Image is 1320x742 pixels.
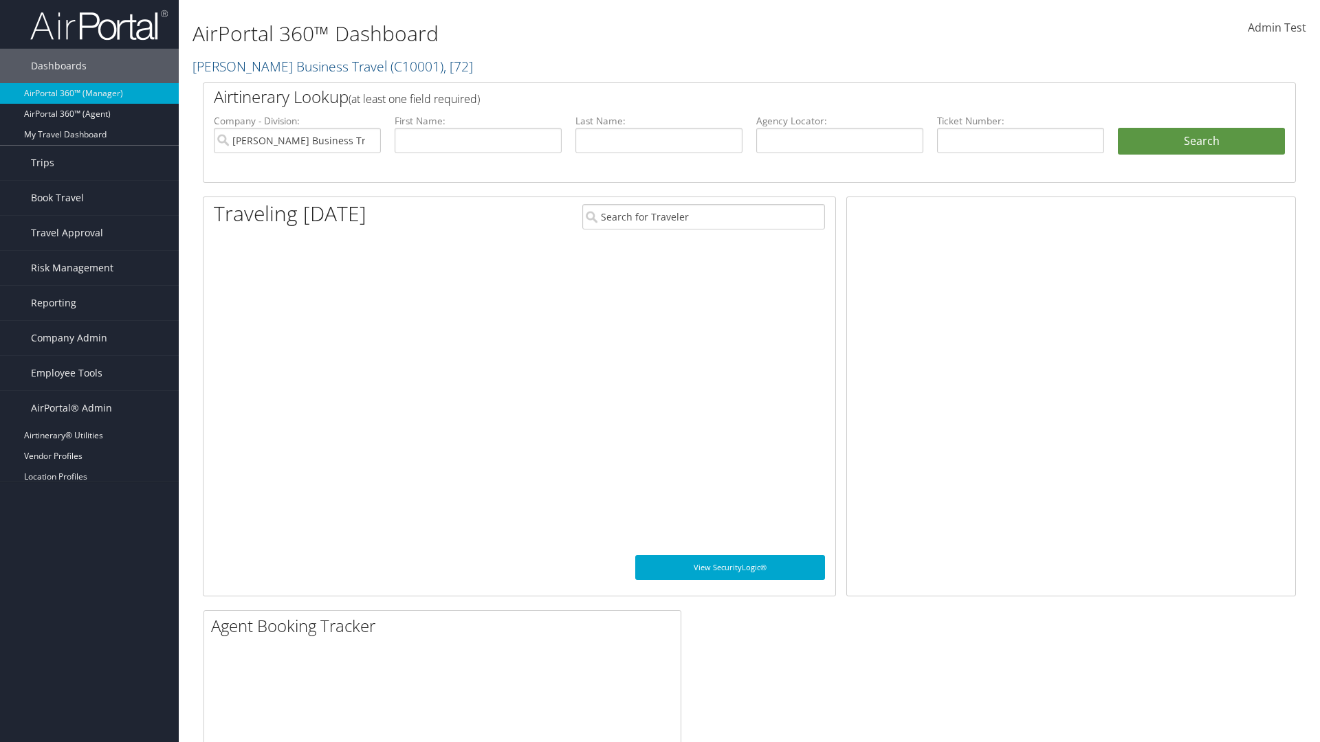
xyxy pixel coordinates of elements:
span: AirPortal® Admin [31,391,112,425]
h2: Agent Booking Tracker [211,614,681,638]
label: Agency Locator: [756,114,923,128]
input: Search for Traveler [582,204,825,229]
span: Dashboards [31,49,87,83]
a: View SecurityLogic® [635,555,825,580]
span: Travel Approval [31,216,103,250]
span: Reporting [31,286,76,320]
a: Admin Test [1248,7,1306,49]
span: (at least one field required) [349,91,480,106]
label: Last Name: [575,114,742,128]
img: airportal-logo.png [30,9,168,41]
span: Employee Tools [31,356,102,390]
label: First Name: [395,114,562,128]
span: Risk Management [31,251,113,285]
span: , [ 72 ] [443,57,473,76]
label: Company - Division: [214,114,381,128]
a: [PERSON_NAME] Business Travel [192,57,473,76]
h1: AirPortal 360™ Dashboard [192,19,935,48]
span: Company Admin [31,321,107,355]
span: Book Travel [31,181,84,215]
label: Ticket Number: [937,114,1104,128]
span: Admin Test [1248,20,1306,35]
span: ( C10001 ) [390,57,443,76]
h1: Traveling [DATE] [214,199,366,228]
button: Search [1118,128,1285,155]
span: Trips [31,146,54,180]
h2: Airtinerary Lookup [214,85,1194,109]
